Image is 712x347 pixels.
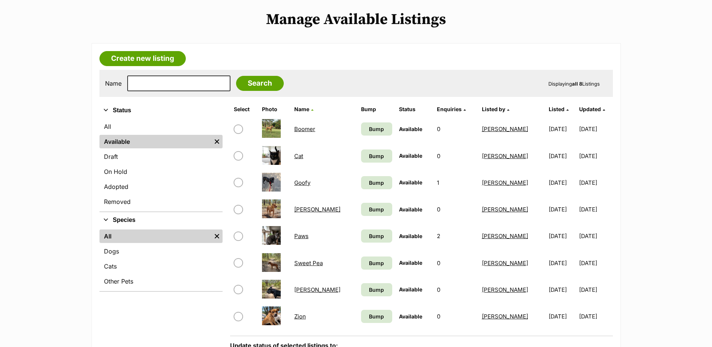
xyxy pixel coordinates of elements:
a: [PERSON_NAME] [482,152,528,160]
span: Available [399,179,422,186]
td: 0 [434,116,478,142]
span: Bump [369,232,384,240]
a: Bump [361,283,392,296]
a: Bump [361,229,392,243]
a: [PERSON_NAME] [294,286,340,293]
span: Bump [369,125,384,133]
td: [DATE] [546,223,578,249]
a: Create new listing [99,51,186,66]
th: Status [396,103,433,115]
a: Boomer [294,125,315,133]
span: Displaying Listings [548,81,600,87]
td: 0 [434,196,478,222]
input: Search [236,76,284,91]
a: Cat [294,152,303,160]
a: Adopted [99,180,223,193]
td: [DATE] [546,196,578,222]
th: Photo [259,103,291,115]
td: [DATE] [546,143,578,169]
td: [DATE] [579,170,612,196]
a: Enquiries [437,106,466,112]
a: [PERSON_NAME] [294,206,340,213]
button: Status [99,106,223,115]
td: [DATE] [546,250,578,276]
a: [PERSON_NAME] [482,313,528,320]
label: Name [105,80,122,87]
span: Bump [369,286,384,294]
td: 0 [434,303,478,329]
a: Bump [361,310,392,323]
td: [DATE] [579,277,612,303]
span: Listed by [482,106,505,112]
a: Bump [361,176,392,189]
span: Bump [369,205,384,213]
td: [DATE] [579,143,612,169]
span: Available [399,233,422,239]
a: Bump [361,149,392,163]
strong: all 8 [572,81,582,87]
td: 0 [434,143,478,169]
span: Bump [369,312,384,320]
td: [DATE] [579,303,612,329]
a: [PERSON_NAME] [482,179,528,186]
th: Bump [358,103,395,115]
a: Listed [549,106,569,112]
span: Name [294,106,309,112]
a: Updated [579,106,605,112]
a: Draft [99,150,223,163]
a: All [99,229,211,243]
a: [PERSON_NAME] [482,232,528,240]
a: Bump [361,256,392,270]
span: Listed [549,106,564,112]
td: 1 [434,170,478,196]
span: Bump [369,152,384,160]
button: Species [99,215,223,225]
a: [PERSON_NAME] [482,206,528,213]
span: translation missing: en.admin.listings.index.attributes.enquiries [437,106,462,112]
a: Remove filter [211,135,223,148]
td: 2 [434,223,478,249]
span: Available [399,259,422,266]
a: Bump [361,203,392,216]
div: Status [99,118,223,211]
a: Other Pets [99,275,223,288]
span: Bump [369,179,384,187]
a: Bump [361,122,392,136]
a: Cats [99,259,223,273]
th: Select [231,103,258,115]
td: 0 [434,250,478,276]
span: Available [399,152,422,159]
td: [DATE] [579,116,612,142]
span: Available [399,206,422,213]
a: On Hold [99,165,223,178]
td: [DATE] [546,277,578,303]
td: [DATE] [546,170,578,196]
a: Goofy [294,179,310,186]
a: All [99,120,223,133]
a: Dogs [99,244,223,258]
a: Name [294,106,313,112]
td: [DATE] [579,250,612,276]
a: [PERSON_NAME] [482,125,528,133]
span: Available [399,126,422,132]
span: Available [399,313,422,320]
a: Paws [294,232,309,240]
a: [PERSON_NAME] [482,259,528,267]
a: Zion [294,313,306,320]
span: Available [399,286,422,293]
a: Listed by [482,106,509,112]
a: Removed [99,195,223,208]
span: Updated [579,106,601,112]
a: Available [99,135,211,148]
td: [DATE] [579,223,612,249]
td: 0 [434,277,478,303]
td: [DATE] [579,196,612,222]
td: [DATE] [546,303,578,329]
div: Species [99,228,223,291]
a: Remove filter [211,229,223,243]
td: [DATE] [546,116,578,142]
a: [PERSON_NAME] [482,286,528,293]
a: Sweet Pea [294,259,323,267]
span: Bump [369,259,384,267]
